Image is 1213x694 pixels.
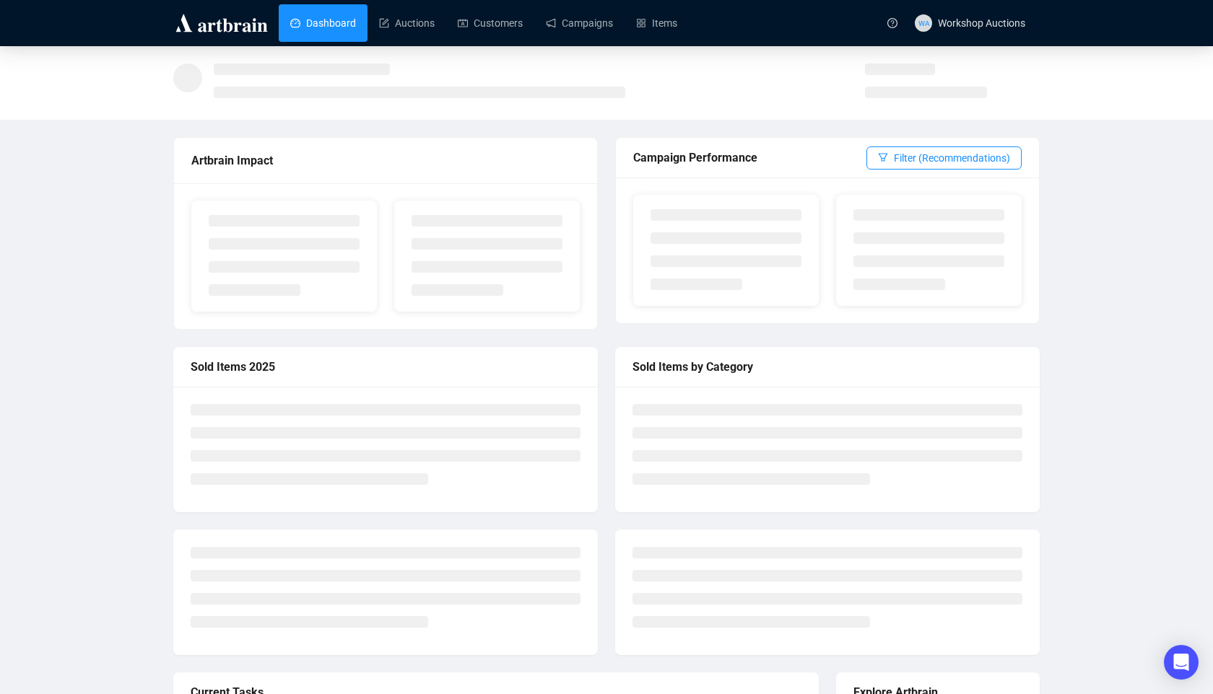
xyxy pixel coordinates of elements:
[191,151,580,170] div: Artbrain Impact
[632,358,1022,376] div: Sold Items by Category
[633,149,866,167] div: Campaign Performance
[290,4,356,42] a: Dashboard
[878,152,888,162] span: filter
[938,17,1025,29] span: Workshop Auctions
[887,18,897,28] span: question-circle
[546,4,613,42] a: Campaigns
[918,17,929,28] span: WA
[866,146,1022,170] button: Filter (Recommendations)
[458,4,523,42] a: Customers
[636,4,677,42] a: Items
[191,358,581,376] div: Sold Items 2025
[894,150,1010,166] span: Filter (Recommendations)
[379,4,435,42] a: Auctions
[1164,645,1199,680] div: Open Intercom Messenger
[173,12,270,35] img: logo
